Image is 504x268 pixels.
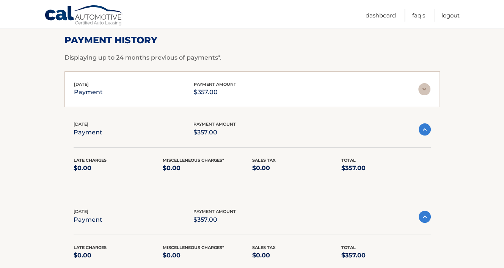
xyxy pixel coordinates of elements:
[74,82,89,87] span: [DATE]
[74,245,107,250] span: Late Charges
[64,35,440,46] h2: Payment History
[163,158,224,163] span: Miscelleneous Charges*
[412,9,425,22] a: FAQ's
[74,163,163,173] p: $0.00
[419,211,431,223] img: accordion-active.svg
[193,214,236,225] p: $357.00
[341,245,356,250] span: Total
[74,87,103,98] p: payment
[341,163,431,173] p: $357.00
[418,83,430,95] img: accordion-rest.svg
[74,158,107,163] span: Late Charges
[74,127,102,138] p: payment
[74,209,88,214] span: [DATE]
[252,250,342,261] p: $0.00
[74,214,102,225] p: payment
[163,250,252,261] p: $0.00
[341,250,431,261] p: $357.00
[64,53,440,62] p: Displaying up to 24 months previous of payments*.
[44,5,124,27] a: Cal Automotive
[193,209,236,214] span: payment amount
[419,123,431,136] img: accordion-active.svg
[441,9,460,22] a: Logout
[366,9,396,22] a: Dashboard
[252,163,342,173] p: $0.00
[194,87,236,98] p: $357.00
[194,82,236,87] span: payment amount
[193,127,236,138] p: $357.00
[163,245,224,250] span: Miscelleneous Charges*
[74,250,163,261] p: $0.00
[74,121,88,127] span: [DATE]
[341,158,356,163] span: Total
[252,245,276,250] span: Sales Tax
[252,158,276,163] span: Sales Tax
[193,121,236,127] span: payment amount
[163,163,252,173] p: $0.00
